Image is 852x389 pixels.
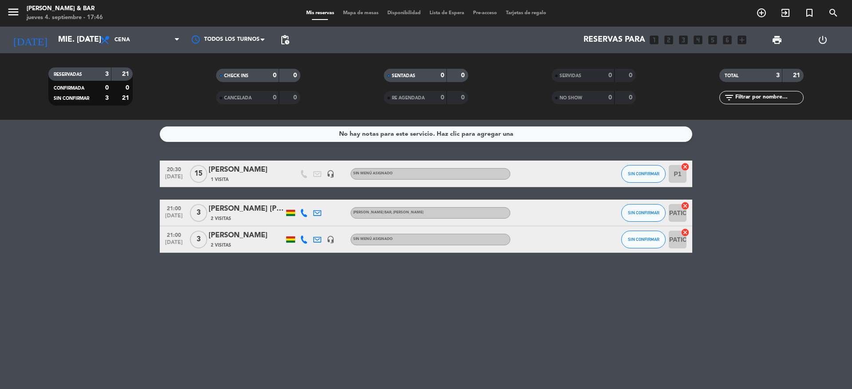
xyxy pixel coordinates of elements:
[461,72,466,79] strong: 0
[7,30,54,50] i: [DATE]
[584,35,645,44] span: Reservas para
[122,95,131,101] strong: 21
[54,96,89,101] span: SIN CONFIRMAR
[224,96,252,100] span: CANCELADA
[114,37,130,43] span: Cena
[105,95,109,101] strong: 3
[209,164,284,176] div: [PERSON_NAME]
[122,71,131,77] strong: 21
[211,176,229,183] span: 1 Visita
[724,92,734,103] i: filter_list
[648,34,660,46] i: looks_one
[461,94,466,101] strong: 0
[692,34,704,46] i: looks_4
[163,229,185,240] span: 21:00
[628,210,659,215] span: SIN CONFIRMAR
[27,4,103,13] div: [PERSON_NAME] & Bar
[163,240,185,250] span: [DATE]
[392,96,425,100] span: RE AGENDADA
[608,72,612,79] strong: 0
[190,165,207,183] span: 15
[224,74,248,78] span: CHECK INS
[725,74,738,78] span: TOTAL
[273,72,276,79] strong: 0
[7,5,20,22] button: menu
[441,94,444,101] strong: 0
[776,72,780,79] strong: 3
[681,228,690,237] i: cancel
[621,204,666,222] button: SIN CONFIRMAR
[678,34,689,46] i: looks_3
[327,236,335,244] i: headset_mic
[293,72,299,79] strong: 0
[353,172,393,175] span: Sin menú asignado
[772,35,782,45] span: print
[756,8,767,18] i: add_circle_outline
[628,171,659,176] span: SIN CONFIRMAR
[469,11,501,16] span: Pre-acceso
[190,204,207,222] span: 3
[608,94,612,101] strong: 0
[105,71,109,77] strong: 3
[736,34,748,46] i: add_box
[629,94,634,101] strong: 0
[663,34,674,46] i: looks_two
[105,85,109,91] strong: 0
[163,164,185,174] span: 20:30
[211,215,231,222] span: 2 Visitas
[800,27,845,53] div: LOG OUT
[163,203,185,213] span: 21:00
[339,129,513,139] div: No hay notas para este servicio. Haz clic para agregar una
[392,74,415,78] span: SENTADAS
[441,72,444,79] strong: 0
[560,74,581,78] span: SERVIDAS
[7,5,20,19] i: menu
[163,213,185,223] span: [DATE]
[681,162,690,171] i: cancel
[83,35,93,45] i: arrow_drop_down
[163,174,185,184] span: [DATE]
[681,201,690,210] i: cancel
[353,211,423,214] span: [PERSON_NAME] BAR, [PERSON_NAME]
[621,231,666,248] button: SIN CONFIRMAR
[560,96,582,100] span: NO SHOW
[804,8,815,18] i: turned_in_not
[302,11,339,16] span: Mis reservas
[425,11,469,16] span: Lista de Espera
[780,8,791,18] i: exit_to_app
[190,231,207,248] span: 3
[628,237,659,242] span: SIN CONFIRMAR
[54,86,84,90] span: CONFIRMADA
[828,8,839,18] i: search
[734,93,803,102] input: Filtrar por nombre...
[353,237,393,241] span: Sin menú asignado
[817,35,828,45] i: power_settings_new
[383,11,425,16] span: Disponibilidad
[707,34,718,46] i: looks_5
[621,165,666,183] button: SIN CONFIRMAR
[293,94,299,101] strong: 0
[126,85,131,91] strong: 0
[327,170,335,178] i: headset_mic
[280,35,290,45] span: pending_actions
[209,230,284,241] div: [PERSON_NAME]
[501,11,551,16] span: Tarjetas de regalo
[211,242,231,249] span: 2 Visitas
[629,72,634,79] strong: 0
[722,34,733,46] i: looks_6
[273,94,276,101] strong: 0
[339,11,383,16] span: Mapa de mesas
[54,72,82,77] span: RESERVADAS
[27,13,103,22] div: jueves 4. septiembre - 17:46
[793,72,802,79] strong: 21
[209,203,284,215] div: [PERSON_NAME] [PERSON_NAME] [PERSON_NAME]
